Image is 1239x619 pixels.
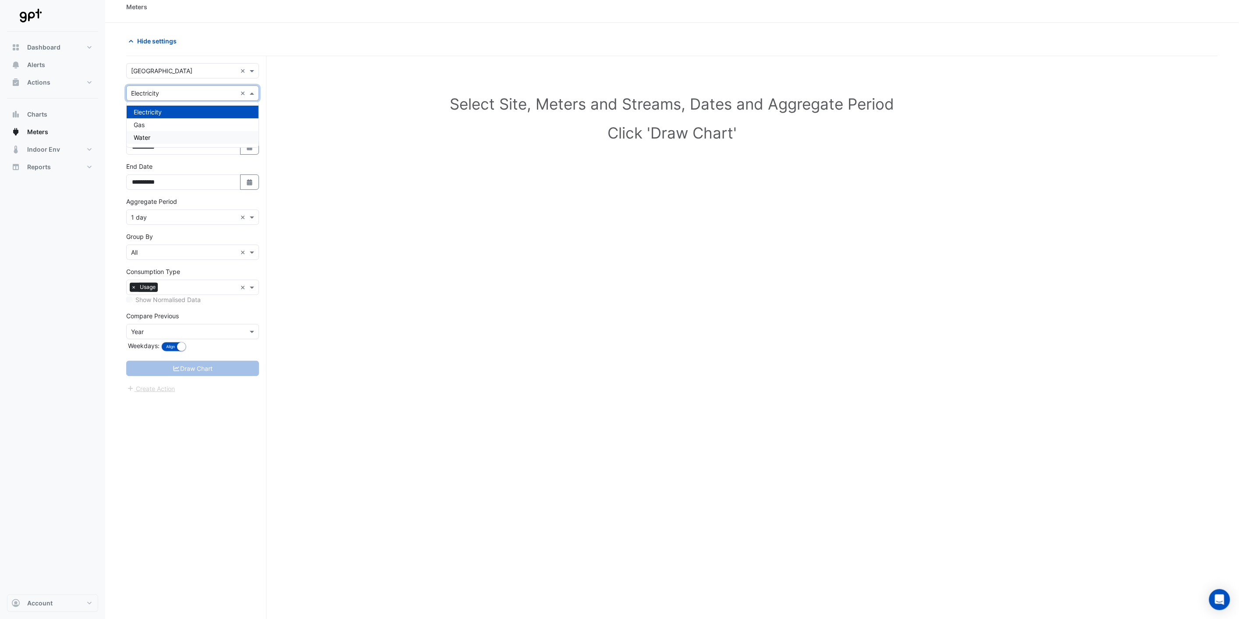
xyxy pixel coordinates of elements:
[7,594,98,612] button: Account
[126,2,147,11] div: Meters
[134,108,162,116] span: Electricity
[140,95,1204,113] h1: Select Site, Meters and Streams, Dates and Aggregate Period
[11,7,50,25] img: Company Logo
[240,66,248,75] span: Clear
[126,295,259,304] div: Select meters or streams to enable normalisation
[130,283,138,292] span: ×
[240,213,248,222] span: Clear
[135,295,201,304] label: Show Normalised Data
[126,102,259,148] ng-dropdown-panel: Options list
[240,89,248,98] span: Clear
[7,56,98,74] button: Alerts
[11,145,20,154] app-icon: Indoor Env
[246,178,254,186] fa-icon: Select Date
[11,128,20,136] app-icon: Meters
[7,106,98,123] button: Charts
[137,36,177,46] span: Hide settings
[27,60,45,69] span: Alerts
[11,110,20,119] app-icon: Charts
[240,283,248,292] span: Clear
[7,123,98,141] button: Meters
[126,267,180,276] label: Consumption Type
[27,599,53,608] span: Account
[126,162,153,171] label: End Date
[126,33,182,49] button: Hide settings
[11,163,20,171] app-icon: Reports
[1209,589,1230,610] div: Open Intercom Messenger
[126,232,153,241] label: Group By
[140,124,1204,142] h1: Click 'Draw Chart'
[240,248,248,257] span: Clear
[7,74,98,91] button: Actions
[134,134,150,141] span: Water
[27,43,60,52] span: Dashboard
[11,43,20,52] app-icon: Dashboard
[126,384,176,391] app-escalated-ticket-create-button: Please correct errors first
[11,78,20,87] app-icon: Actions
[27,128,48,136] span: Meters
[138,283,158,292] span: Usage
[27,163,51,171] span: Reports
[126,311,179,320] label: Compare Previous
[134,121,145,128] span: Gas
[27,78,50,87] span: Actions
[7,141,98,158] button: Indoor Env
[27,145,60,154] span: Indoor Env
[126,197,177,206] label: Aggregate Period
[27,110,47,119] span: Charts
[7,39,98,56] button: Dashboard
[7,158,98,176] button: Reports
[11,60,20,69] app-icon: Alerts
[126,341,160,350] label: Weekdays:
